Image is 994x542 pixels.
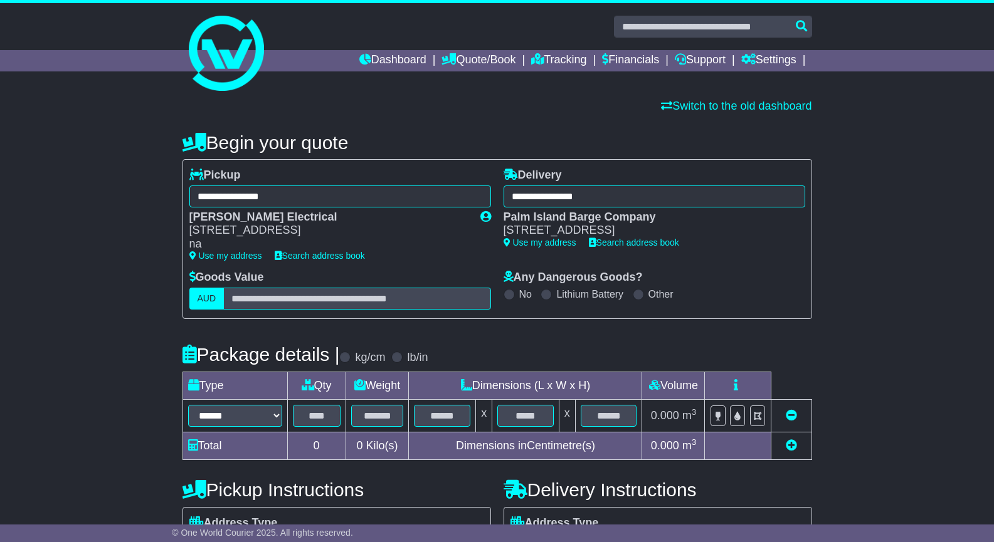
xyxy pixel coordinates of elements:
label: Other [648,288,674,300]
td: Dimensions (L x W x H) [409,372,642,399]
div: [STREET_ADDRESS] [504,224,793,237]
a: Support [675,50,726,71]
td: 0 [287,432,346,459]
label: Delivery [504,169,562,182]
label: AUD [189,288,225,310]
td: Weight [346,372,409,399]
td: Type [182,372,287,399]
h4: Delivery Instructions [504,479,812,500]
h4: Pickup Instructions [182,479,491,500]
a: Financials [602,50,659,71]
h4: Package details | [182,344,340,365]
label: Pickup [189,169,241,182]
sup: 3 [692,407,697,417]
a: Quote/Book [441,50,516,71]
a: Settings [741,50,796,71]
a: Remove this item [786,409,797,422]
a: Search address book [589,237,679,248]
td: Dimensions in Centimetre(s) [409,432,642,459]
td: Kilo(s) [346,432,409,459]
span: 0.000 [651,439,679,452]
a: Add new item [786,439,797,452]
div: Palm Island Barge Company [504,211,793,224]
label: Address Type [510,516,599,530]
label: kg/cm [355,351,385,365]
a: Use my address [189,251,262,261]
a: Search address book [275,251,365,261]
a: Tracking [531,50,586,71]
span: 0.000 [651,409,679,422]
div: na [189,237,468,251]
td: Qty [287,372,346,399]
div: [PERSON_NAME] Electrical [189,211,468,224]
span: 0 [356,439,362,452]
td: x [559,399,575,432]
a: Use my address [504,237,576,248]
span: m [682,439,697,452]
label: lb/in [407,351,428,365]
td: Total [182,432,287,459]
td: Volume [642,372,705,399]
a: Dashboard [359,50,426,71]
label: Address Type [189,516,278,530]
span: © One World Courier 2025. All rights reserved. [172,528,353,538]
sup: 3 [692,437,697,447]
span: m [682,409,697,422]
label: Lithium Battery [556,288,623,300]
div: [STREET_ADDRESS] [189,224,468,237]
td: x [476,399,492,432]
label: No [519,288,532,300]
h4: Begin your quote [182,132,812,153]
label: Goods Value [189,271,264,284]
a: Switch to the old dashboard [661,100,812,112]
label: Any Dangerous Goods? [504,271,643,284]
